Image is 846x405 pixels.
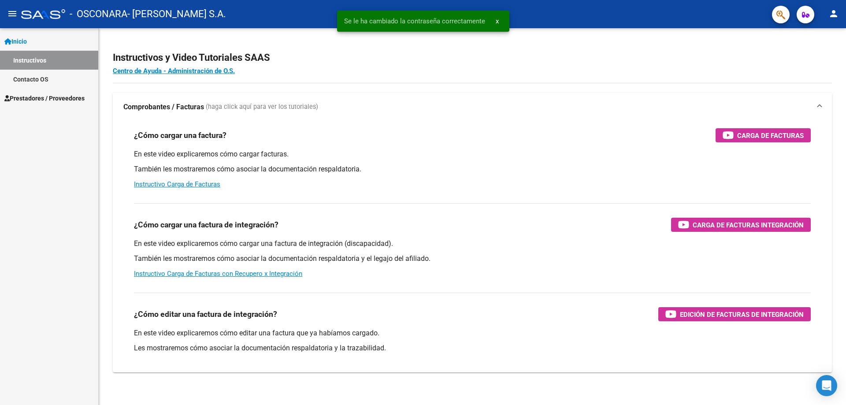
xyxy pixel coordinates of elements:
span: Edición de Facturas de integración [680,309,804,320]
span: - OSCONARA [70,4,127,24]
div: Open Intercom Messenger [816,375,837,396]
h2: Instructivos y Video Tutoriales SAAS [113,49,832,66]
span: Inicio [4,37,27,46]
button: Carga de Facturas Integración [671,218,811,232]
button: x [489,13,506,29]
h3: ¿Cómo cargar una factura? [134,129,226,141]
mat-icon: menu [7,8,18,19]
span: Carga de Facturas [737,130,804,141]
mat-icon: person [828,8,839,19]
p: Les mostraremos cómo asociar la documentación respaldatoria y la trazabilidad. [134,343,811,353]
span: Carga de Facturas Integración [693,219,804,230]
h3: ¿Cómo cargar una factura de integración? [134,219,278,231]
a: Instructivo Carga de Facturas con Recupero x Integración [134,270,302,278]
span: Se le ha cambiado la contraseña correctamente [344,17,485,26]
p: En este video explicaremos cómo cargar facturas. [134,149,811,159]
span: (haga click aquí para ver los tutoriales) [206,102,318,112]
span: - [PERSON_NAME] S.A. [127,4,226,24]
div: Comprobantes / Facturas (haga click aquí para ver los tutoriales) [113,121,832,372]
a: Instructivo Carga de Facturas [134,180,220,188]
p: En este video explicaremos cómo editar una factura que ya habíamos cargado. [134,328,811,338]
p: También les mostraremos cómo asociar la documentación respaldatoria y el legajo del afiliado. [134,254,811,264]
h3: ¿Cómo editar una factura de integración? [134,308,277,320]
button: Carga de Facturas [716,128,811,142]
span: x [496,17,499,25]
strong: Comprobantes / Facturas [123,102,204,112]
p: También les mostraremos cómo asociar la documentación respaldatoria. [134,164,811,174]
mat-expansion-panel-header: Comprobantes / Facturas (haga click aquí para ver los tutoriales) [113,93,832,121]
button: Edición de Facturas de integración [658,307,811,321]
span: Prestadores / Proveedores [4,93,85,103]
p: En este video explicaremos cómo cargar una factura de integración (discapacidad). [134,239,811,249]
a: Centro de Ayuda - Administración de O.S. [113,67,235,75]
